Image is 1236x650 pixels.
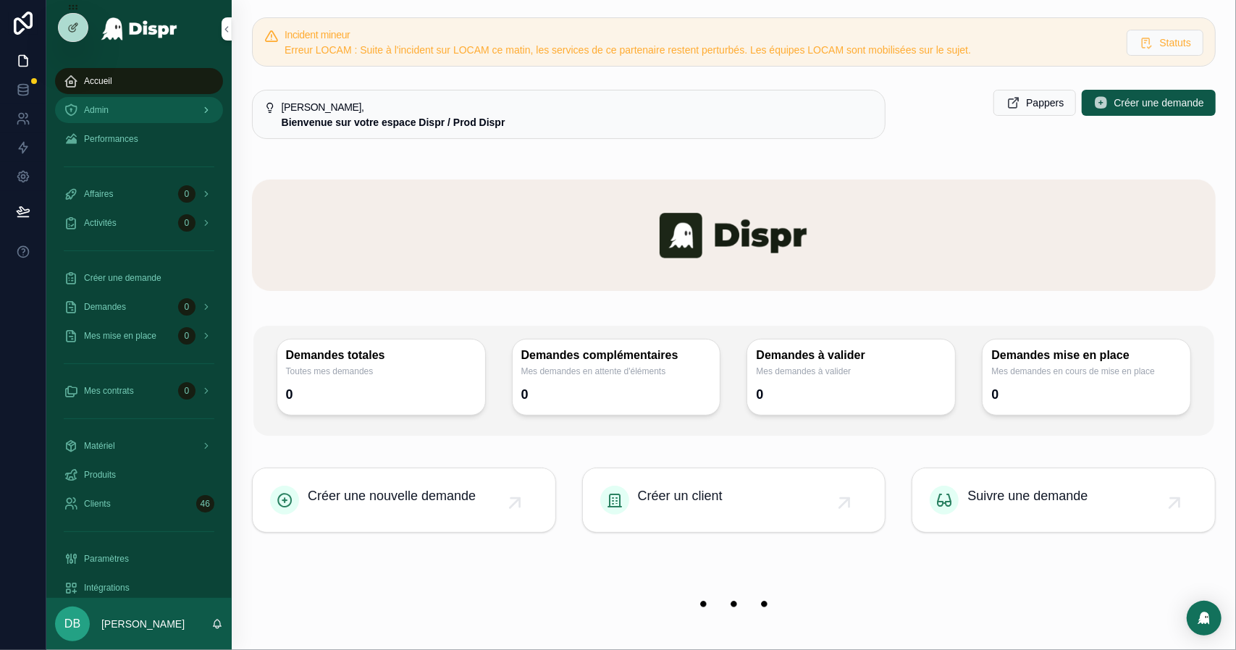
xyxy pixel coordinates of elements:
span: Intégrations [84,582,130,594]
span: Statuts [1159,35,1191,50]
span: Affaires [84,188,113,200]
a: Affaires0 [55,181,223,207]
a: Paramètres [55,546,223,572]
div: 0 [521,383,529,406]
div: 0 [178,185,196,203]
span: Produits [84,469,116,481]
span: Accueil [84,75,112,87]
a: Matériel [55,433,223,459]
h3: Demandes complémentaires [521,348,712,363]
div: 0 [178,298,196,316]
a: Créer un client [583,468,886,532]
div: 46 [196,495,214,512]
span: Créer une nouvelle demande [308,486,476,506]
a: Créer une nouvelle demande [253,468,555,532]
span: Demandes [84,301,126,313]
a: Accueil [55,68,223,94]
span: Mes demandes à valider [756,366,946,377]
a: Mes contrats0 [55,378,223,404]
a: Intégrations [55,575,223,601]
h3: Demandes à valider [756,348,946,363]
span: Créer une demande [84,272,161,284]
img: 22208-banner-empty.png [252,573,1216,636]
a: Mes mise en place0 [55,323,223,349]
span: Mes demandes en cours de mise en place [991,366,1182,377]
button: Pappers [993,90,1076,116]
span: Pappers [1026,96,1064,110]
div: 0 [286,383,293,406]
button: Créer une demande [1082,90,1216,116]
div: Open Intercom Messenger [1187,601,1222,636]
div: 0 [991,383,999,406]
span: Toutes mes demandes [286,366,476,377]
img: banner-dispr.png [252,180,1216,291]
span: Créer une demande [1114,96,1204,110]
a: Activités0 [55,210,223,236]
span: Erreur LOCAM : Suite à l'incident sur LOCAM ce matin, les services de ce partenaire restent pertu... [285,44,971,56]
span: Performances [84,133,138,145]
a: Performances [55,126,223,152]
span: DB [64,615,80,633]
a: Produits [55,462,223,488]
div: Erreur LOCAM : Suite à l'incident sur LOCAM ce matin, les services de ce partenaire restent pertu... [285,43,1115,57]
h5: Incident mineur [285,30,1115,40]
span: Mes mise en place [84,330,156,342]
span: Clients [84,498,111,510]
h3: Demandes totales [286,348,476,363]
div: **Bienvenue sur votre espace Dispr / Prod Dispr** [282,115,874,130]
div: 0 [178,382,196,400]
span: Admin [84,104,109,116]
h3: Demandes mise en place [991,348,1182,363]
span: Suivre une demande [967,486,1088,506]
span: Mes demandes en attente d'éléments [521,366,712,377]
a: Admin [55,97,223,123]
span: Activités [84,217,117,229]
span: Paramètres [84,553,129,565]
div: scrollable content [46,58,232,598]
div: 0 [178,214,196,232]
a: Clients46 [55,491,223,517]
strong: Bienvenue sur votre espace Dispr / Prod Dispr [282,117,505,128]
a: Créer une demande [55,265,223,291]
span: Créer un client [638,486,723,506]
p: [PERSON_NAME] [101,617,185,631]
a: Demandes0 [55,294,223,320]
span: Matériel [84,440,115,452]
img: App logo [101,17,178,41]
span: Mes contrats [84,385,134,397]
a: Suivre une demande [912,468,1215,532]
div: 0 [756,383,763,406]
button: Statuts [1127,30,1203,56]
div: 0 [178,327,196,345]
h5: Bonjour David, [282,102,874,112]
